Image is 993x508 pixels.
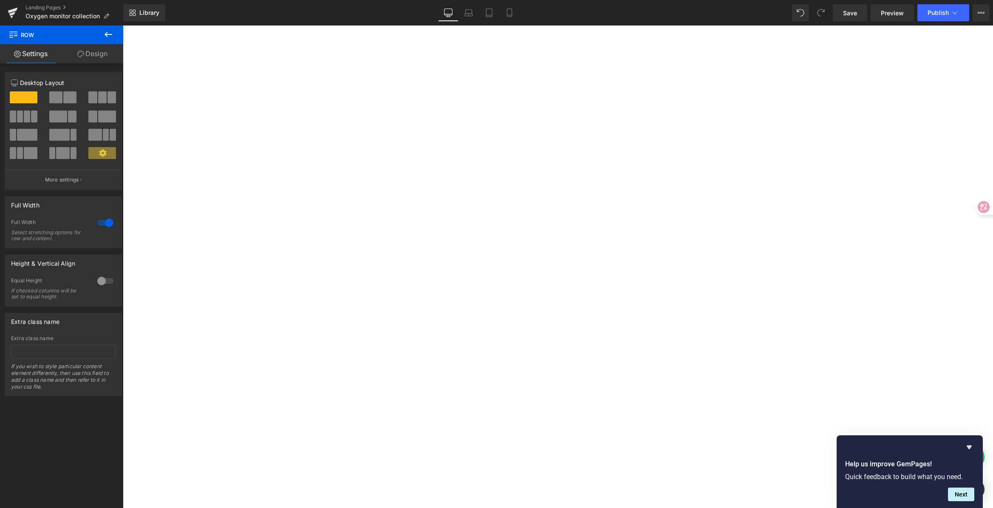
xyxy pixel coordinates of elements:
span: Preview [881,9,904,17]
span: Oxygen monitor collection [25,13,100,20]
span: Library [139,9,159,17]
span: Publish [928,9,949,16]
h2: Help us improve GemPages! [845,459,974,469]
div: Select stretching options for row and content. [11,230,88,241]
a: New Library [123,4,165,21]
a: Preview [871,4,914,21]
div: Full Width [11,219,89,228]
div: Help us improve GemPages! [845,442,974,501]
a: Landing Pages [25,4,123,11]
div: Full Width [11,197,40,209]
div: Extra class name [11,313,59,325]
a: Mobile [499,4,520,21]
button: More settings [5,170,122,190]
button: Next question [948,488,974,501]
div: Equal Height [11,277,89,286]
a: Laptop [458,4,479,21]
div: If checked columns will be set to equal height. [11,288,88,300]
p: Quick feedback to build what you need. [845,473,974,481]
p: More settings [45,176,79,184]
button: Undo [792,4,809,21]
span: Row [8,26,93,44]
button: Publish [917,4,969,21]
p: Desktop Layout [11,78,116,87]
a: Design [62,44,123,63]
button: Redo [812,4,829,21]
a: Desktop [438,4,458,21]
button: More [973,4,990,21]
button: Hide survey [964,442,974,452]
span: Save [843,9,857,17]
div: Height & Vertical Align [11,255,75,267]
div: Extra class name [11,335,116,341]
a: Tablet [479,4,499,21]
div: If you wish to style particular content element differently, then use this field to add a class n... [11,363,116,396]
